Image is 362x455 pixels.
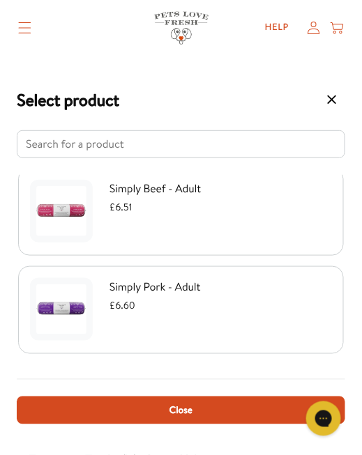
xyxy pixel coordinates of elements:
[36,186,86,236] img: beefwhitesq_256x256.jpg
[255,15,299,40] a: Help
[17,396,345,424] button: Close
[110,180,201,198] span: Simply Beef - Adult
[36,284,86,334] img: porkwhitesq_256x256.png
[17,130,345,158] input: Search for a product
[169,403,193,418] span: Close
[110,278,201,296] span: Simply Pork - Adult
[110,200,133,214] span: £6.51
[8,12,42,45] summary: Translation missing: en.sections.header.menu
[299,396,348,441] iframe: Gorgias live chat messenger
[110,298,135,312] span: £6.60
[154,11,209,44] img: Pets Love Fresh
[17,89,119,110] h3: Select product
